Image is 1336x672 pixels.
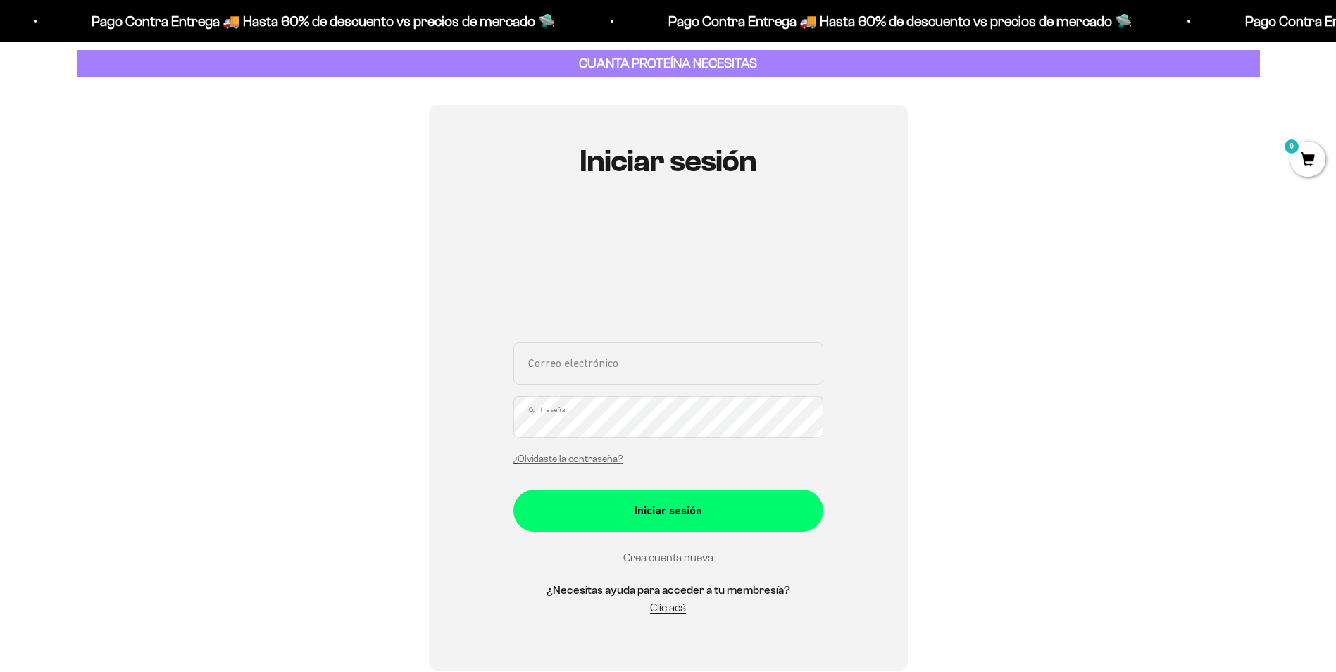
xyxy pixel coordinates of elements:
[92,10,556,32] p: Pago Contra Entrega 🚚 Hasta 60% de descuento vs precios de mercado 🛸
[623,552,713,564] a: Crea cuenta nueva
[579,56,757,70] strong: CUANTA PROTEÍNA NECESITAS
[513,220,823,325] iframe: Social Login Buttons
[1283,138,1300,155] mark: 0
[668,10,1132,32] p: Pago Contra Entrega 🚚 Hasta 60% de descuento vs precios de mercado 🛸
[1290,153,1325,168] a: 0
[513,490,823,532] button: Iniciar sesión
[513,144,823,178] h1: Iniciar sesión
[513,454,623,464] a: ¿Olvidaste la contraseña?
[542,502,795,520] div: Iniciar sesión
[513,581,823,599] h5: ¿Necesitas ayuda para acceder a tu membresía?
[650,602,686,614] a: Clic acá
